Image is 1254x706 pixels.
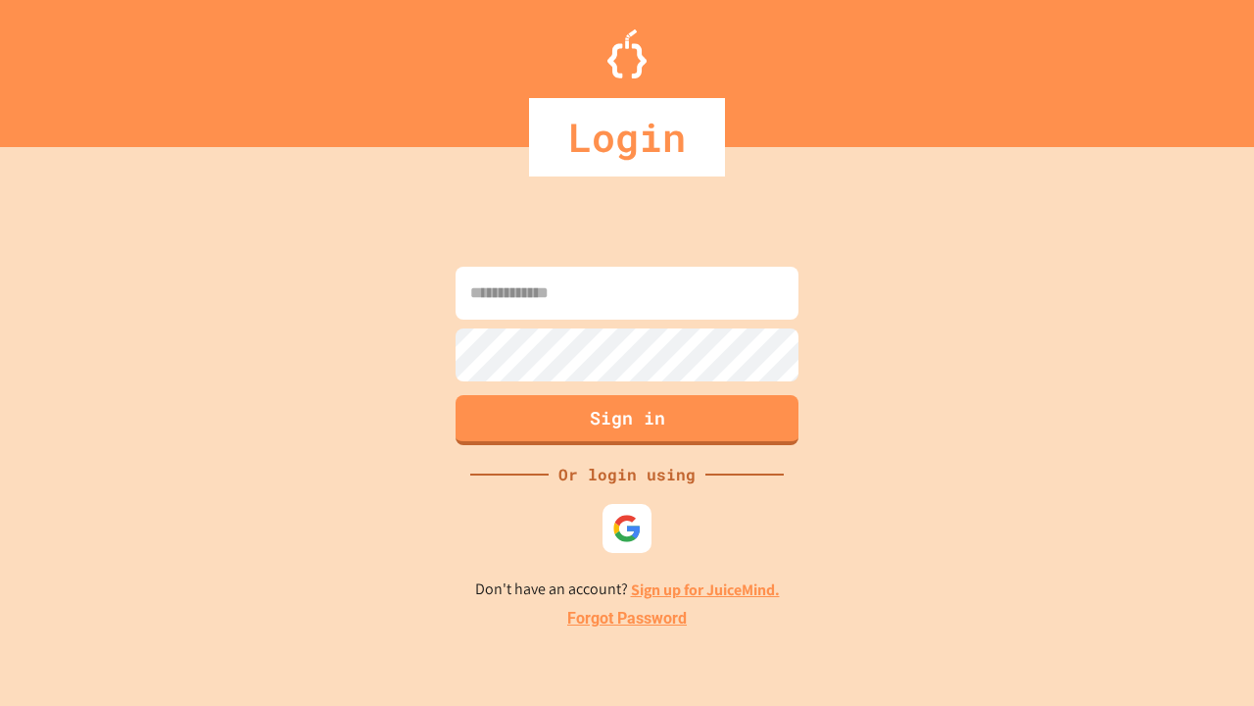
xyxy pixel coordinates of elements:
[549,463,705,486] div: Or login using
[607,29,647,78] img: Logo.svg
[456,395,798,445] button: Sign in
[567,607,687,630] a: Forgot Password
[475,578,780,602] p: Don't have an account?
[631,580,780,600] a: Sign up for JuiceMind.
[529,98,725,176] div: Login
[612,514,642,543] img: google-icon.svg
